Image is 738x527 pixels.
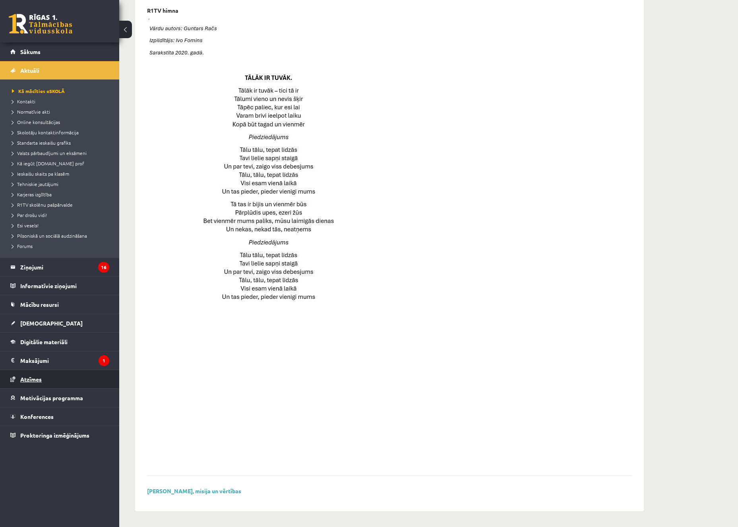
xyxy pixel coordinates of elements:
[12,129,79,136] span: Skolotāju kontaktinformācija
[20,320,83,327] span: [DEMOGRAPHIC_DATA]
[20,67,39,74] span: Aktuāli
[12,139,71,146] span: Standarta ieskaišu grafiks
[12,87,111,95] a: Kā mācīties eSKOLĀ
[20,277,109,295] legend: Informatīvie ziņojumi
[12,170,69,177] span: Ieskaišu skaits pa klasēm
[12,242,111,250] a: Forums
[20,432,89,439] span: Proktoringa izmēģinājums
[12,98,35,105] span: Kontakti
[20,413,54,420] span: Konferences
[12,201,111,208] a: R1TV skolēnu pašpārvalde
[10,351,109,370] a: Maksājumi1
[12,232,111,239] a: Pilsoniskā un sociālā audzināšana
[20,376,42,383] span: Atzīmes
[20,48,41,55] span: Sākums
[12,118,111,126] a: Online konsultācijas
[12,181,58,187] span: Tehniskie jautājumi
[12,201,73,208] span: R1TV skolēnu pašpārvalde
[10,61,109,79] a: Aktuāli
[12,243,33,249] span: Forums
[98,262,109,273] i: 16
[9,14,72,34] a: Rīgas 1. Tālmācības vidusskola
[12,170,111,177] a: Ieskaišu skaits pa klasēm
[10,43,109,61] a: Sākums
[10,426,109,444] a: Proktoringa izmēģinājums
[10,370,109,388] a: Atzīmes
[12,160,84,167] span: Kā iegūt [DOMAIN_NAME] prof
[12,191,52,198] span: Karjeras izglītība
[12,212,47,218] span: Par drošu vidi!
[12,222,111,229] a: Esi vesels!
[12,149,111,157] a: Valsts pārbaudījumi un eksāmeni
[12,119,60,125] span: Online konsultācijas
[12,88,65,94] span: Kā mācīties eSKOLĀ
[147,7,178,14] p: R1TV himna
[10,333,109,351] a: Digitālie materiāli
[12,108,111,115] a: Normatīvie akti
[12,211,111,219] a: Par drošu vidi!
[20,351,109,370] legend: Maksājumi
[10,295,109,314] a: Mācību resursi
[99,355,109,366] i: 1
[12,160,111,167] a: Kā iegūt [DOMAIN_NAME] prof
[12,191,111,198] a: Karjeras izglītība
[20,394,83,401] span: Motivācijas programma
[10,258,109,276] a: Ziņojumi16
[10,407,109,426] a: Konferences
[10,277,109,295] a: Informatīvie ziņojumi
[10,314,109,332] a: [DEMOGRAPHIC_DATA]
[147,487,241,494] a: [PERSON_NAME], misija un vērtības
[12,232,87,239] span: Pilsoniskā un sociālā audzināšana
[12,108,50,115] span: Normatīvie akti
[20,301,59,308] span: Mācību resursi
[12,180,111,188] a: Tehniskie jautājumi
[12,139,111,146] a: Standarta ieskaišu grafiks
[12,129,111,136] a: Skolotāju kontaktinformācija
[12,150,87,156] span: Valsts pārbaudījumi un eksāmeni
[20,338,68,345] span: Digitālie materiāli
[12,222,39,229] span: Esi vesels!
[10,389,109,407] a: Motivācijas programma
[12,98,111,105] a: Kontakti
[20,258,109,276] legend: Ziņojumi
